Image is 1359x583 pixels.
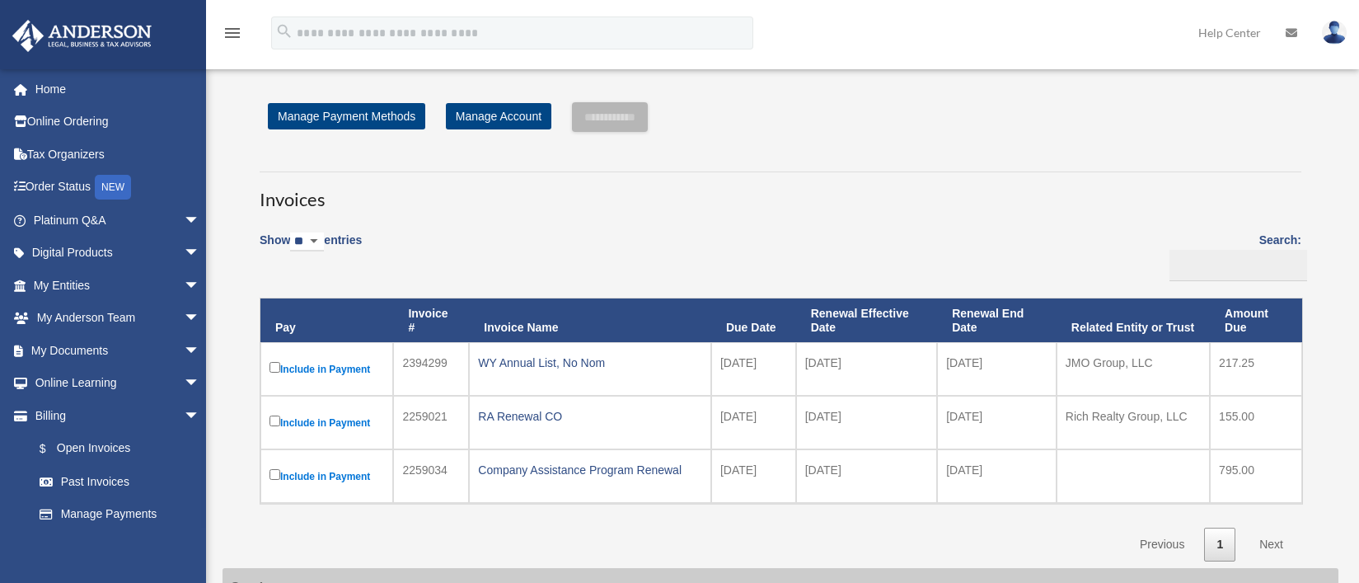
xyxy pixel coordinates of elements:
a: $Open Invoices [23,432,209,466]
td: [DATE] [937,396,1057,449]
a: 1 [1204,528,1235,562]
td: Rich Realty Group, LLC [1057,396,1210,449]
select: Showentries [290,233,324,252]
i: search [275,22,293,40]
a: Previous [1127,528,1197,562]
input: Include in Payment [269,469,280,480]
input: Search: [1169,250,1307,281]
div: RA Renewal CO [478,405,702,428]
td: 217.25 [1210,342,1302,396]
td: 2259021 [393,396,469,449]
th: Invoice #: activate to sort column ascending [393,299,469,343]
span: arrow_drop_down [184,269,217,303]
span: $ [49,439,57,459]
th: Amount Due: activate to sort column ascending [1210,299,1302,343]
input: Include in Payment [269,362,280,373]
a: Online Ordering [12,106,225,139]
label: Show entries [260,230,362,268]
a: My Anderson Teamarrow_drop_down [12,302,225,335]
a: Past Invoices [23,465,217,498]
td: [DATE] [711,396,796,449]
td: 2259034 [393,449,469,503]
td: [DATE] [796,449,937,503]
td: [DATE] [711,342,796,396]
a: My Entitiesarrow_drop_down [12,269,225,302]
a: menu [223,29,242,43]
a: Billingarrow_drop_down [12,399,217,432]
td: [DATE] [937,342,1057,396]
div: NEW [95,175,131,200]
span: arrow_drop_down [184,334,217,368]
th: Renewal End Date: activate to sort column ascending [937,299,1057,343]
td: JMO Group, LLC [1057,342,1210,396]
label: Include in Payment [269,466,384,487]
a: Online Learningarrow_drop_down [12,367,225,400]
a: Manage Payments [23,498,217,531]
th: Due Date: activate to sort column ascending [711,299,796,343]
span: arrow_drop_down [184,237,217,270]
td: [DATE] [937,449,1057,503]
a: Manage Payment Methods [268,103,425,129]
i: menu [223,23,242,43]
a: Next [1247,528,1296,562]
label: Include in Payment [269,359,384,379]
a: Digital Productsarrow_drop_down [12,237,225,270]
th: Pay: activate to sort column descending [260,299,393,343]
span: arrow_drop_down [184,399,217,433]
td: [DATE] [796,342,937,396]
div: WY Annual List, No Nom [478,351,702,374]
th: Related Entity or Trust: activate to sort column ascending [1057,299,1210,343]
a: Manage Account [446,103,551,129]
div: Company Assistance Program Renewal [478,458,702,482]
a: Platinum Q&Aarrow_drop_down [12,204,225,237]
span: arrow_drop_down [184,204,217,237]
label: Search: [1164,230,1301,281]
a: Order StatusNEW [12,171,225,205]
img: User Pic [1322,21,1347,45]
td: 155.00 [1210,396,1302,449]
td: [DATE] [711,449,796,503]
label: Include in Payment [269,412,384,433]
img: Anderson Advisors Platinum Portal [7,20,157,52]
h3: Invoices [260,172,1301,213]
td: [DATE] [796,396,937,449]
a: Home [12,73,225,106]
a: My Documentsarrow_drop_down [12,334,225,367]
span: arrow_drop_down [184,302,217,336]
th: Invoice Name: activate to sort column ascending [469,299,711,343]
th: Renewal Effective Date: activate to sort column ascending [796,299,937,343]
td: 2394299 [393,342,469,396]
td: 795.00 [1210,449,1302,503]
input: Include in Payment [269,416,280,426]
span: arrow_drop_down [184,367,217,401]
a: Tax Organizers [12,138,225,171]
